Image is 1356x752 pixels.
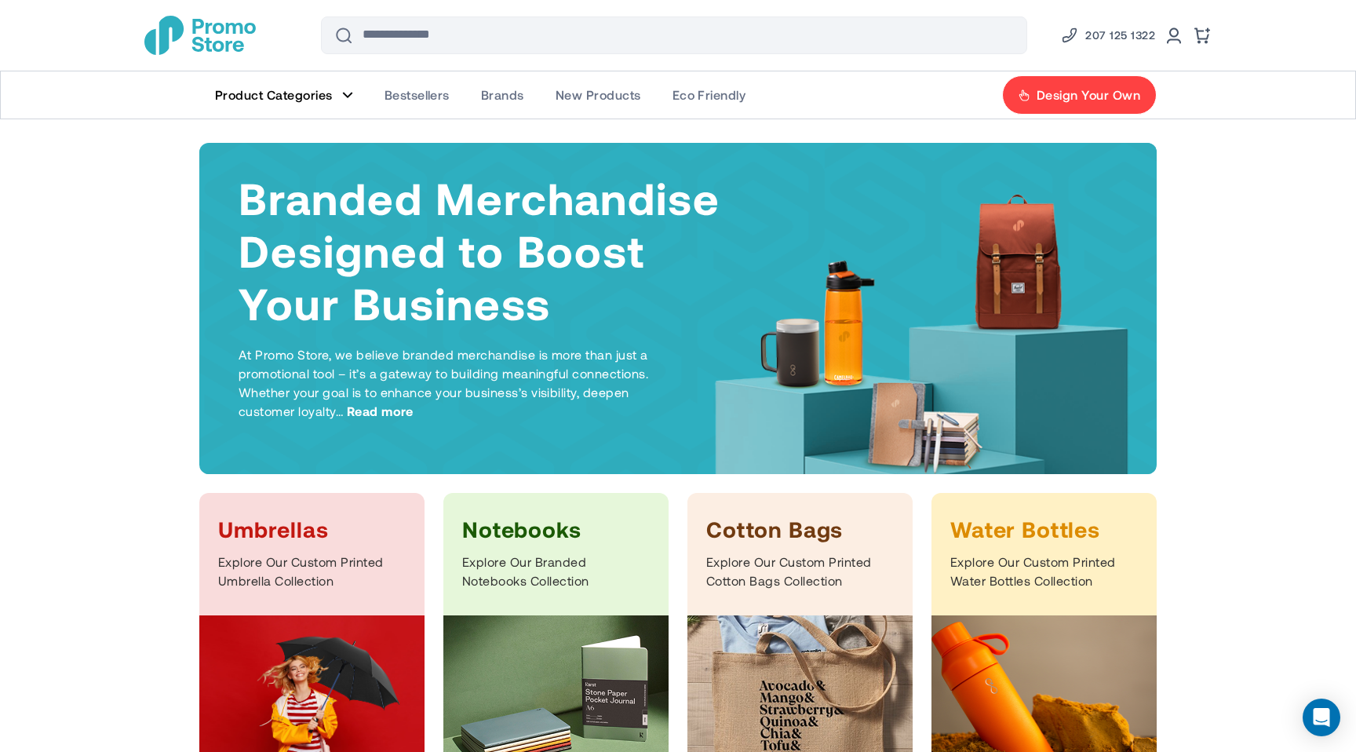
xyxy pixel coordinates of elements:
[144,16,256,55] img: Promotional Merchandise
[218,553,406,590] p: Explore Our Custom Printed Umbrella Collection
[462,553,650,590] p: Explore Our Branded Notebooks Collection
[144,16,256,55] a: store logo
[481,87,524,103] span: Brands
[1060,26,1155,45] a: Phone
[673,87,746,103] span: Eco Friendly
[1303,699,1340,736] div: Open Intercom Messenger
[218,515,406,543] h3: Umbrellas
[239,347,648,418] span: At Promo Store, we believe branded merchandise is more than just a promotional tool – it’s a gate...
[347,402,414,421] span: Read more
[705,188,1144,506] img: Products
[950,553,1138,590] p: Explore Our Custom Printed Water Bottles Collection
[1037,87,1140,103] span: Design Your Own
[556,87,641,103] span: New Products
[385,87,450,103] span: Bestsellers
[706,515,894,543] h3: Cotton Bags
[706,553,894,590] p: Explore Our Custom Printed Cotton Bags Collection
[215,87,333,103] span: Product Categories
[462,515,650,543] h3: Notebooks
[239,171,722,330] h1: Branded Merchandise Designed to Boost Your Business
[1085,26,1155,45] span: 207 125 1322
[950,515,1138,543] h3: Water Bottles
